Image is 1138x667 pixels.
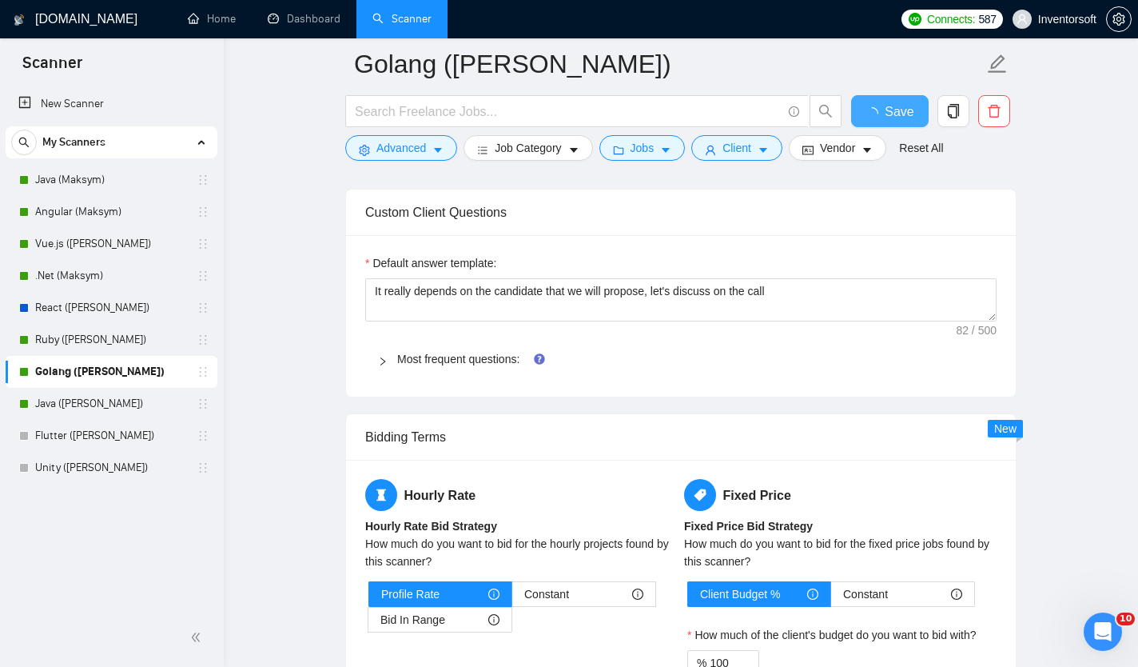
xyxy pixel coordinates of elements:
li: New Scanner [6,88,217,120]
button: folderJobscaret-down [599,135,686,161]
a: homeHome [188,12,236,26]
span: search [12,137,36,148]
span: holder [197,174,209,186]
button: barsJob Categorycaret-down [464,135,592,161]
span: My Scanners [42,126,105,158]
span: info-circle [488,589,499,600]
span: hourglass [365,479,397,511]
span: Bid In Range [380,608,445,632]
a: Java ([PERSON_NAME]) [35,388,187,420]
label: How much of the client's budget do you want to bid with? [687,626,977,644]
span: Scanner [10,51,95,85]
img: upwork-logo.png [909,13,921,26]
b: Hourly Rate Bid Strategy [365,520,497,533]
span: Job Category [495,139,561,157]
a: Angular (Maksym) [35,196,187,228]
h5: Fixed Price [684,479,997,511]
span: delete [979,104,1009,118]
span: holder [197,461,209,474]
span: holder [197,238,209,250]
span: setting [1107,13,1131,26]
button: search [810,95,842,127]
span: holder [197,429,209,442]
a: Golang ([PERSON_NAME]) [35,356,187,388]
button: setting [1106,6,1132,32]
span: loading [865,107,885,120]
span: info-circle [789,106,799,117]
div: Tooltip anchor [532,352,547,366]
span: holder [197,302,209,314]
a: Most frequent questions: [397,353,519,365]
div: Most frequent questions: [365,341,997,377]
span: holder [197,365,209,378]
h5: Hourly Rate [365,479,678,511]
a: dashboardDashboard [268,12,340,26]
span: caret-down [758,144,769,156]
span: holder [197,270,209,282]
button: delete [978,95,1010,127]
div: Custom Client Questions [365,190,997,235]
div: How much do you want to bid for the hourly projects found by this scanner? [365,535,678,570]
span: right [378,357,388,366]
button: userClientcaret-down [691,135,782,161]
span: tag [684,479,716,511]
button: copy [937,95,969,127]
span: Constant [843,582,888,606]
a: Java (Maksym) [35,164,187,196]
span: holder [197,397,209,410]
a: setting [1106,13,1132,26]
span: info-circle [488,614,499,625]
input: Scanner name... [354,44,984,84]
span: idcard [802,144,814,156]
span: Client [722,139,751,157]
input: Search Freelance Jobs... [355,102,782,122]
span: Connects: [927,10,975,28]
button: idcardVendorcaret-down [789,135,886,161]
button: search [11,130,37,155]
a: Reset All [899,139,943,157]
span: 587 [978,10,996,28]
span: Profile Rate [381,582,440,606]
button: settingAdvancedcaret-down [345,135,457,161]
span: New [994,422,1017,435]
span: caret-down [568,144,579,156]
iframe: Intercom live chat [1084,613,1122,651]
li: My Scanners [6,126,217,484]
span: Advanced [376,139,426,157]
span: double-left [190,629,206,645]
b: Fixed Price Bid Strategy [684,520,813,533]
textarea: Default answer template: [365,278,997,322]
span: Jobs [631,139,655,157]
span: caret-down [861,144,873,156]
a: Vue.js ([PERSON_NAME]) [35,228,187,260]
span: caret-down [660,144,671,156]
span: 10 [1116,613,1135,625]
span: user [1017,14,1028,25]
span: info-circle [951,589,962,600]
a: Flutter ([PERSON_NAME]) [35,420,187,452]
span: copy [938,104,969,118]
span: setting [359,144,370,156]
a: React ([PERSON_NAME]) [35,292,187,324]
span: bars [477,144,488,156]
span: Save [885,102,913,122]
span: caret-down [432,144,444,156]
span: Constant [524,582,569,606]
div: How much do you want to bid for the fixed price jobs found by this scanner? [684,535,997,570]
a: Unity ([PERSON_NAME]) [35,452,187,484]
span: user [705,144,716,156]
div: Bidding Terms [365,414,997,460]
span: info-circle [632,589,643,600]
a: searchScanner [372,12,432,26]
span: holder [197,206,209,218]
button: Save [851,95,929,127]
span: info-circle [807,589,818,600]
label: Default answer template: [365,254,496,272]
span: search [810,104,841,118]
a: .Net (Maksym) [35,260,187,292]
span: folder [613,144,624,156]
span: Client Budget % [700,582,780,606]
a: New Scanner [18,88,205,120]
img: logo [14,7,25,33]
a: Ruby ([PERSON_NAME]) [35,324,187,356]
